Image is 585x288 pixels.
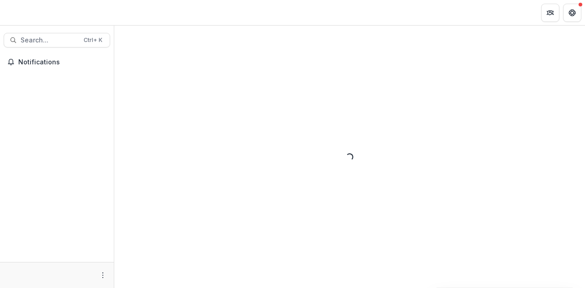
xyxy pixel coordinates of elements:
button: Partners [541,4,559,22]
button: Search... [4,33,110,47]
span: Notifications [18,58,106,66]
div: Ctrl + K [82,35,104,45]
button: More [97,270,108,281]
span: Search... [21,37,78,44]
button: Get Help [563,4,581,22]
button: Notifications [4,55,110,69]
